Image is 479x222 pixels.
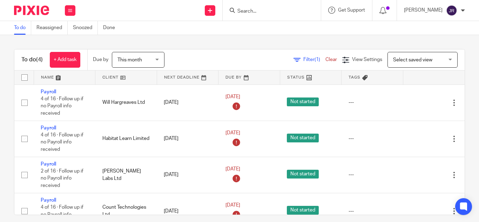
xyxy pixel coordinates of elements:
[41,89,56,94] a: Payroll
[349,135,396,142] div: ---
[393,58,432,62] span: Select saved view
[21,56,43,63] h1: To do
[349,99,396,106] div: ---
[157,85,218,121] td: [DATE]
[41,96,83,116] span: 4 of 16 · Follow up if no Payroll info received
[36,57,43,62] span: (4)
[41,169,83,188] span: 2 of 16 · Follow up if no Payroll info received
[338,8,365,13] span: Get Support
[225,131,240,136] span: [DATE]
[315,57,320,62] span: (1)
[157,121,218,157] td: [DATE]
[349,75,360,79] span: Tags
[287,206,319,215] span: Not started
[41,133,83,152] span: 4 of 16 · Follow up if no Payroll info received
[14,21,31,35] a: To do
[225,203,240,208] span: [DATE]
[41,126,56,130] a: Payroll
[446,5,457,16] img: svg%3E
[287,97,319,106] span: Not started
[93,56,108,63] p: Due by
[352,57,382,62] span: View Settings
[103,21,120,35] a: Done
[95,85,157,121] td: Will Hargreaves Ltd
[349,208,396,215] div: ---
[117,58,142,62] span: This month
[287,134,319,142] span: Not started
[157,157,218,193] td: [DATE]
[50,52,80,68] a: + Add task
[237,8,300,15] input: Search
[95,157,157,193] td: [PERSON_NAME] Labs Ltd
[287,170,319,179] span: Not started
[73,21,98,35] a: Snoozed
[14,6,49,15] img: Pixie
[36,21,68,35] a: Reassigned
[404,7,443,14] p: [PERSON_NAME]
[225,94,240,99] span: [DATE]
[349,171,396,178] div: ---
[41,162,56,167] a: Payroll
[325,57,337,62] a: Clear
[95,121,157,157] td: Habitat Learn Limited
[225,167,240,172] span: [DATE]
[41,198,56,203] a: Payroll
[303,57,325,62] span: Filter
